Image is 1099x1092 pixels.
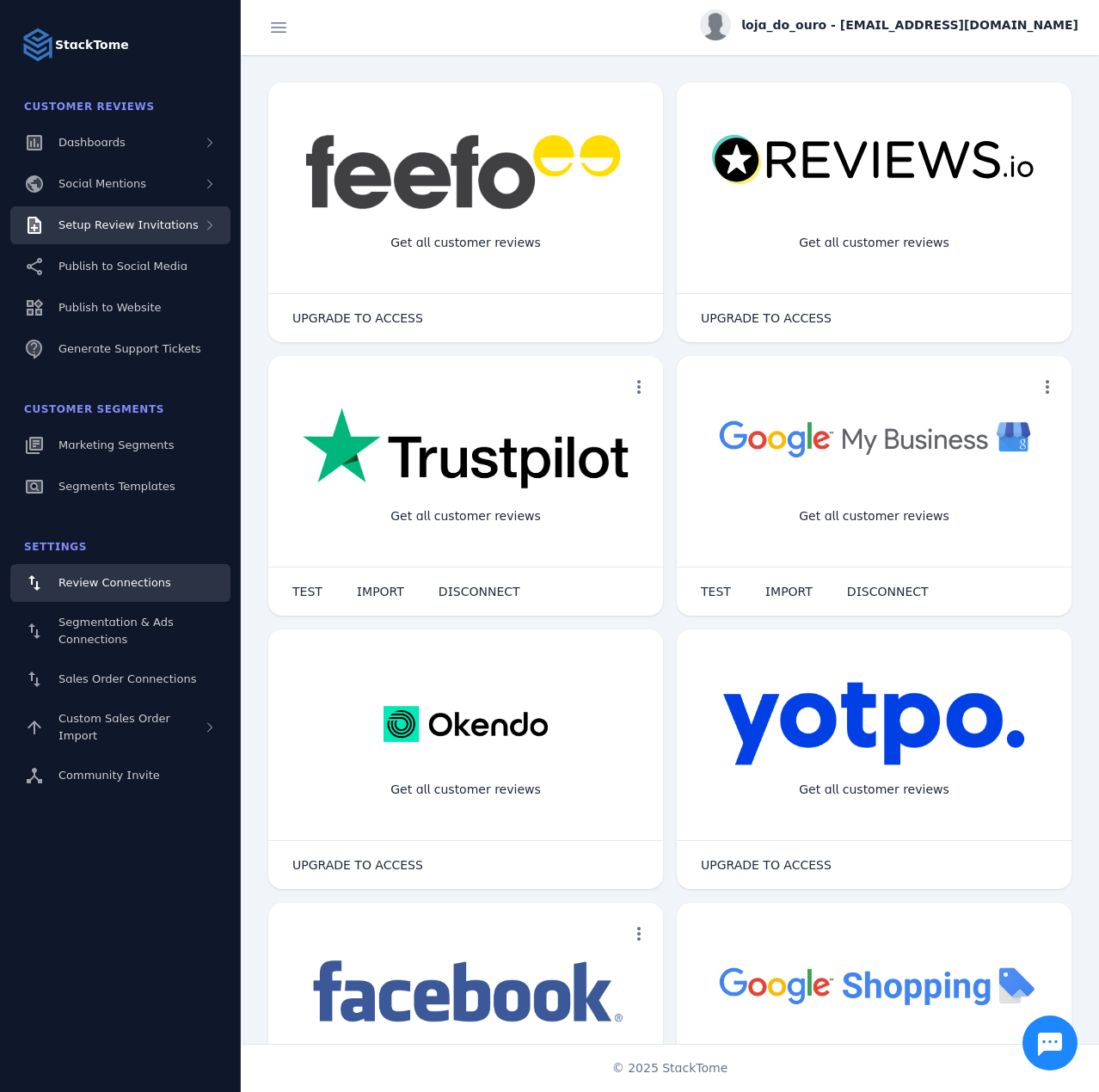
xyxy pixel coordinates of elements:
[21,28,55,62] img: Logo image
[439,586,520,598] span: DISCONNECT
[58,616,174,646] span: Segmentation & Ads Connections
[830,574,946,609] button: DISCONNECT
[303,954,629,1031] img: facebook.png
[700,9,1078,40] button: loja_do_ouro - [EMAIL_ADDRESS][DOMAIN_NAME]
[58,342,201,355] span: Generate Support Tickets
[700,9,731,40] img: profile.jpg
[722,681,1026,767] img: yotpo.png
[58,576,171,589] span: Review Connections
[292,586,322,598] span: TEST
[10,468,230,506] a: Segments Templates
[58,712,170,742] span: Custom Sales Order Import
[421,574,537,609] button: DISCONNECT
[10,426,230,464] a: Marketing Segments
[377,767,555,813] div: Get all customer reviews
[58,136,126,149] span: Dashboards
[275,848,440,882] button: UPGRADE TO ACCESS
[303,408,629,492] img: trustpilot.png
[785,767,963,813] div: Get all customer reviews
[10,605,230,657] a: Segmentation & Ads Connections
[58,672,196,685] span: Sales Order Connections
[684,574,748,609] button: TEST
[711,408,1037,469] img: googlebusiness.png
[622,917,656,951] button: more
[357,586,404,598] span: IMPORT
[10,757,230,794] a: Community Invite
[58,218,199,231] span: Setup Review Invitations
[275,574,340,609] button: TEST
[340,574,421,609] button: IMPORT
[748,574,830,609] button: IMPORT
[384,681,548,767] img: okendo.webp
[765,586,813,598] span: IMPORT
[10,289,230,327] a: Publish to Website
[701,859,832,871] span: UPGRADE TO ACCESS
[10,248,230,285] a: Publish to Social Media
[292,859,423,871] span: UPGRADE TO ACCESS
[58,301,161,314] span: Publish to Website
[847,586,929,598] span: DISCONNECT
[684,301,849,335] button: UPGRADE TO ACCESS
[24,403,164,415] span: Customer Segments
[275,301,440,335] button: UPGRADE TO ACCESS
[10,564,230,602] a: Review Connections
[377,220,555,266] div: Get all customer reviews
[622,370,656,404] button: more
[684,848,849,882] button: UPGRADE TO ACCESS
[377,494,555,539] div: Get all customer reviews
[701,312,832,324] span: UPGRADE TO ACCESS
[772,1040,975,1086] div: Import Products from Google
[58,260,187,273] span: Publish to Social Media
[701,586,731,598] span: TEST
[24,541,87,553] span: Settings
[711,134,1037,187] img: reviewsio.svg
[58,439,174,451] span: Marketing Segments
[785,220,963,266] div: Get all customer reviews
[303,134,629,210] img: feefo.png
[24,101,155,113] span: Customer Reviews
[1030,370,1065,404] button: more
[741,16,1078,34] span: loja_do_ouro - [EMAIL_ADDRESS][DOMAIN_NAME]
[612,1059,728,1077] span: © 2025 StackTome
[292,312,423,324] span: UPGRADE TO ACCESS
[58,177,146,190] span: Social Mentions
[10,330,230,368] a: Generate Support Tickets
[10,660,230,698] a: Sales Order Connections
[58,480,175,493] span: Segments Templates
[785,494,963,539] div: Get all customer reviews
[58,769,160,782] span: Community Invite
[55,36,129,54] strong: StackTome
[711,954,1037,1015] img: googleshopping.png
